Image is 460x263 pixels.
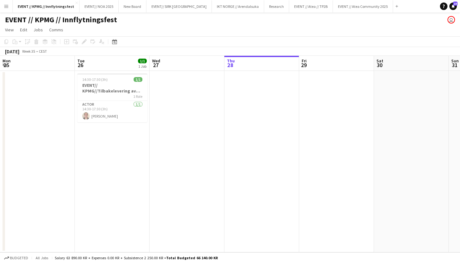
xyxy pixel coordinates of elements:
h1: EVENT // KPMG // Innflytningsfest [5,15,117,24]
span: Fri [302,58,307,64]
span: Comms [49,27,63,33]
span: Mon [3,58,11,64]
span: Budgeted [10,256,28,260]
a: Comms [47,26,66,34]
span: 25 [2,61,11,69]
span: Thu [227,58,235,64]
span: Sun [451,58,459,64]
button: Budgeted [3,255,29,261]
div: CEST [39,49,47,54]
span: 1 Role [133,94,142,99]
app-user-avatar: Ylva Barane [447,16,455,24]
button: EVENT // KPMG // Innflytningsfest [13,0,79,13]
span: Tue [77,58,84,64]
button: EVENT// NOA 2025 [79,0,119,13]
span: 28 [226,61,235,69]
button: EVENT // Atea // TP2B [289,0,333,13]
app-job-card: 14:30-17:30 (3h)1/1EVENT// KPMG//Tilbakelevering av ballonger.1 RoleActor1/114:30-17:30 (3h)[PERS... [77,73,147,122]
span: 1/1 [138,59,147,63]
div: Salary 63 890.00 KR + Expenses 0.00 KR + Subsistence 2 250.00 KR = [55,255,218,260]
button: Research [264,0,289,13]
a: Edit [18,26,30,34]
span: Edit [20,27,27,33]
span: Jobs [33,27,43,33]
a: Jobs [31,26,45,34]
span: 1/1 [134,77,142,82]
span: Wed [152,58,160,64]
h3: EVENT// KPMG//Tilbakelevering av ballonger. [77,82,147,94]
span: Total Budgeted 66 140.00 KR [166,255,218,260]
a: 15 [449,3,457,10]
button: New Board [119,0,146,13]
span: 27 [151,61,160,69]
button: EVENT // Atea Community 2025 [333,0,393,13]
span: 31 [450,61,459,69]
a: View [3,26,16,34]
span: View [5,27,14,33]
span: 14:30-17:30 (3h) [82,77,108,82]
button: EVENT// SIRK [GEOGRAPHIC_DATA] [146,0,212,13]
span: All jobs [34,255,49,260]
span: Week 35 [21,49,36,54]
app-card-role: Actor1/114:30-17:30 (3h)[PERSON_NAME] [77,101,147,122]
button: IKT NORGE // Arendalsuka [212,0,264,13]
span: 29 [301,61,307,69]
span: 26 [76,61,84,69]
div: [DATE] [5,48,19,55]
span: 30 [376,61,383,69]
span: Sat [376,58,383,64]
div: 1 Job [138,64,146,69]
span: 15 [453,2,457,6]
